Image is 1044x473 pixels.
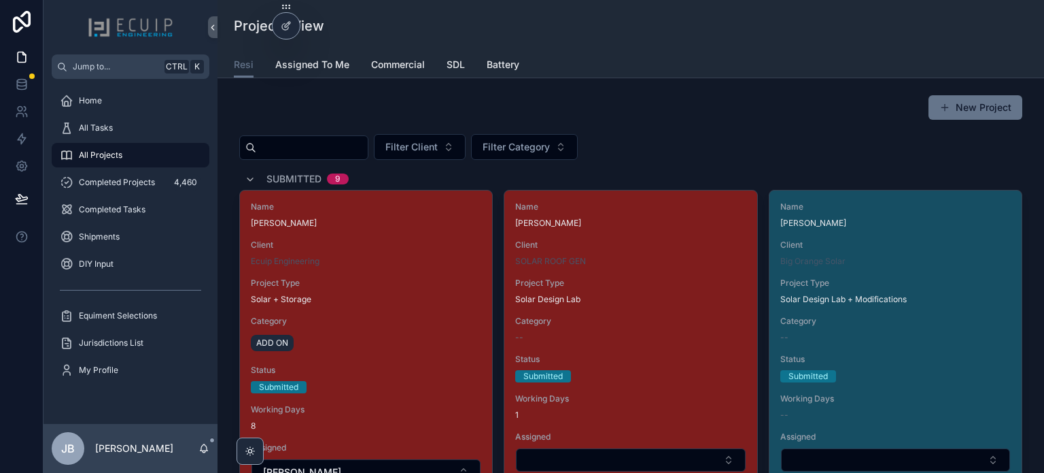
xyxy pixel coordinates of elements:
[515,240,746,250] span: Client
[73,61,159,72] span: Jump to...
[234,58,254,71] span: Resi
[79,365,118,376] span: My Profile
[251,421,481,431] span: 8
[515,431,746,442] span: Assigned
[515,294,580,305] span: Solar Design Lab
[385,140,438,154] span: Filter Client
[523,370,563,382] div: Submitted
[471,134,578,160] button: Select Button
[43,79,217,400] div: scrollable content
[234,16,324,35] h1: Projects View
[61,440,75,457] span: JB
[234,52,254,78] a: Resi
[371,58,425,71] span: Commercial
[52,252,209,276] a: DIY Input
[95,442,173,455] p: [PERSON_NAME]
[780,294,907,305] span: Solar Design Lab + Modifications
[251,316,481,327] span: Category
[88,16,173,38] img: App logo
[79,259,114,270] span: DIY Input
[256,338,288,348] span: ADD ON
[52,225,209,249] a: Shipments
[788,370,828,382] div: Submitted
[515,201,746,212] span: Name
[79,95,102,106] span: Home
[251,278,481,289] span: Project Type
[79,338,143,348] span: Jurisdictions List
[928,95,1022,120] button: New Project
[780,201,1011,212] span: Name
[251,365,481,376] span: Status
[335,174,341,184] div: 9
[251,442,481,453] span: Assigned
[251,218,481,229] span: [PERSON_NAME]
[780,410,788,421] span: --
[52,358,209,382] a: My Profile
[780,332,788,343] span: --
[275,52,349,80] a: Assigned To Me
[79,177,155,188] span: Completed Projects
[780,316,1011,327] span: Category
[251,294,311,305] span: Solar + Storage
[275,58,349,71] span: Assigned To Me
[259,381,298,393] div: Submitted
[780,240,1011,250] span: Client
[780,278,1011,289] span: Project Type
[251,256,319,267] a: Ecuip Engineering
[780,256,846,267] a: Big Orange Solar
[781,448,1010,472] button: Select Button
[515,316,746,327] span: Category
[515,278,746,289] span: Project Type
[780,393,1011,404] span: Working Days
[52,88,209,113] a: Home
[483,140,550,154] span: Filter Category
[251,201,481,212] span: Name
[52,197,209,222] a: Completed Tasks
[447,58,465,71] span: SDL
[79,123,113,133] span: All Tasks
[52,54,209,79] button: Jump to...CtrlK
[516,448,745,472] button: Select Button
[79,150,122,161] span: All Projects
[251,404,481,415] span: Working Days
[164,60,189,74] span: Ctrl
[79,231,120,242] span: Shipments
[79,204,145,215] span: Completed Tasks
[515,410,746,421] span: 1
[487,58,519,71] span: Battery
[374,134,466,160] button: Select Button
[515,393,746,404] span: Working Days
[266,172,321,186] span: Submitted
[52,116,209,140] a: All Tasks
[52,143,209,167] a: All Projects
[251,240,481,250] span: Client
[79,310,157,321] span: Equiment Selections
[371,52,425,80] a: Commercial
[192,61,203,72] span: K
[515,354,746,365] span: Status
[52,304,209,328] a: Equiment Selections
[515,218,746,229] span: [PERSON_NAME]
[780,218,1011,229] span: [PERSON_NAME]
[487,52,519,80] a: Battery
[52,331,209,355] a: Jurisdictions List
[170,174,201,191] div: 4,460
[780,354,1011,365] span: Status
[447,52,465,80] a: SDL
[780,431,1011,442] span: Assigned
[52,170,209,195] a: Completed Projects4,460
[515,256,586,267] a: SOLAR ROOF GEN
[515,332,523,343] span: --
